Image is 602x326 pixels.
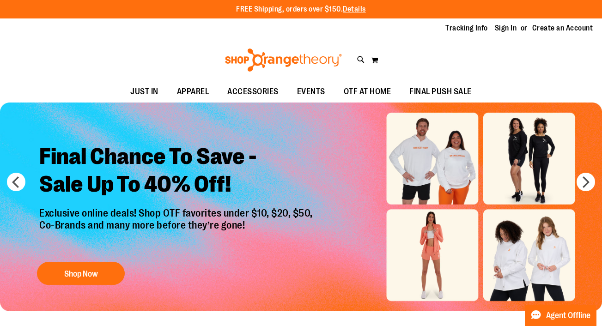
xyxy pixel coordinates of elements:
[168,81,219,103] a: APPAREL
[224,48,343,72] img: Shop Orangetheory
[32,207,322,253] p: Exclusive online deals! Shop OTF favorites under $10, $20, $50, Co-Brands and many more before th...
[177,81,209,102] span: APPAREL
[400,81,481,103] a: FINAL PUSH SALE
[227,81,279,102] span: ACCESSORIES
[334,81,401,103] a: OTF AT HOME
[288,81,334,103] a: EVENTS
[409,81,472,102] span: FINAL PUSH SALE
[32,136,322,207] h2: Final Chance To Save - Sale Up To 40% Off!
[445,23,488,33] a: Tracking Info
[32,136,322,290] a: Final Chance To Save -Sale Up To 40% Off! Exclusive online deals! Shop OTF favorites under $10, $...
[121,81,168,103] a: JUST IN
[546,311,590,320] span: Agent Offline
[37,262,125,285] button: Shop Now
[236,4,366,15] p: FREE Shipping, orders over $150.
[297,81,325,102] span: EVENTS
[525,305,596,326] button: Agent Offline
[130,81,158,102] span: JUST IN
[495,23,517,33] a: Sign In
[7,173,25,191] button: prev
[343,5,366,13] a: Details
[344,81,391,102] span: OTF AT HOME
[218,81,288,103] a: ACCESSORIES
[532,23,593,33] a: Create an Account
[577,173,595,191] button: next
